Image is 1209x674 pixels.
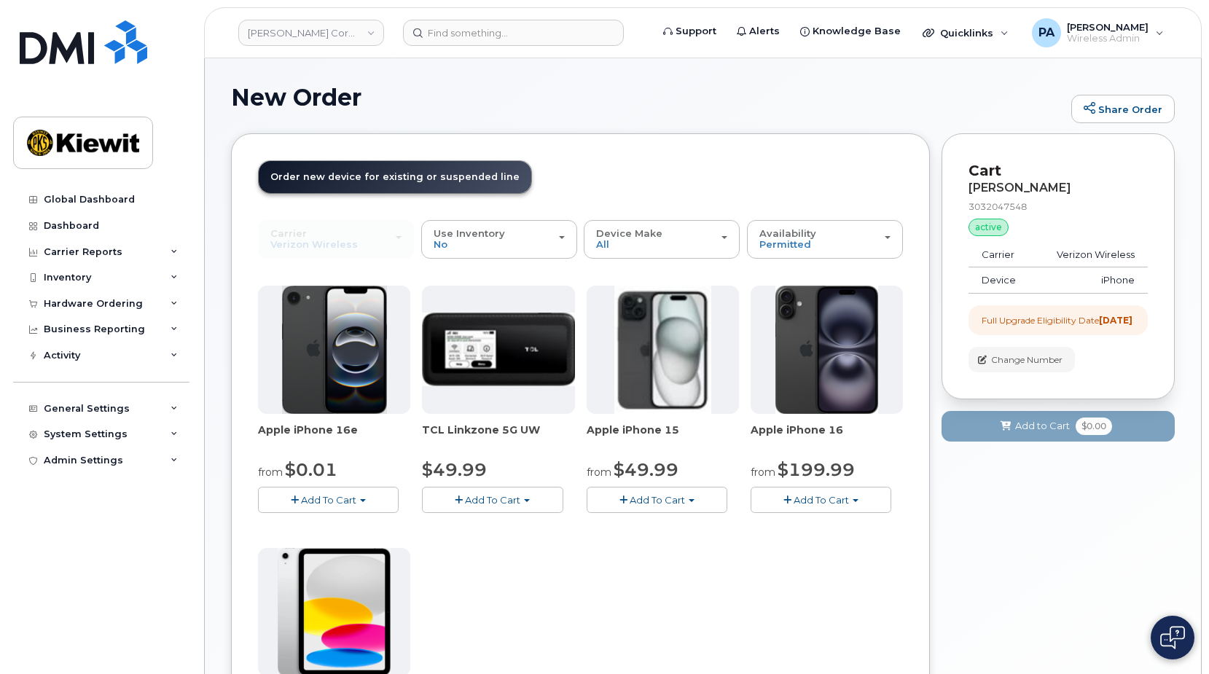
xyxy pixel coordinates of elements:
[285,459,337,480] span: $0.01
[434,227,505,239] span: Use Inventory
[422,459,487,480] span: $49.99
[596,227,662,239] span: Device Make
[969,347,1075,372] button: Change Number
[969,160,1148,181] p: Cart
[969,200,1148,213] div: 3032047548
[614,286,711,414] img: iphone15.jpg
[587,423,739,452] div: Apple iPhone 15
[751,423,903,452] div: Apple iPhone 16
[759,227,816,239] span: Availability
[282,286,387,414] img: iphone16e.png
[991,353,1063,367] span: Change Number
[422,487,563,512] button: Add To Cart
[1099,315,1132,326] strong: [DATE]
[751,487,891,512] button: Add To Cart
[434,238,447,250] span: No
[982,314,1132,326] div: Full Upgrade Eligibility Date
[969,242,1034,268] td: Carrier
[1015,419,1070,433] span: Add to Cart
[422,423,574,452] div: TCL Linkzone 5G UW
[1034,242,1148,268] td: Verizon Wireless
[778,459,855,480] span: $199.99
[1071,95,1175,124] a: Share Order
[969,219,1009,236] div: active
[258,423,410,452] div: Apple iPhone 16e
[587,487,727,512] button: Add To Cart
[630,494,685,506] span: Add To Cart
[301,494,356,506] span: Add To Cart
[751,466,775,479] small: from
[969,267,1034,294] td: Device
[258,466,283,479] small: from
[421,220,577,258] button: Use Inventory No
[969,181,1148,195] div: [PERSON_NAME]
[258,487,399,512] button: Add To Cart
[747,220,903,258] button: Availability Permitted
[231,85,1064,110] h1: New Order
[270,171,520,182] span: Order new device for existing or suspended line
[775,286,878,414] img: iphone_16_plus.png
[614,459,678,480] span: $49.99
[794,494,849,506] span: Add To Cart
[942,411,1175,441] button: Add to Cart $0.00
[1076,418,1112,435] span: $0.00
[1034,267,1148,294] td: iPhone
[759,238,811,250] span: Permitted
[587,466,611,479] small: from
[1160,626,1185,649] img: Open chat
[465,494,520,506] span: Add To Cart
[422,313,574,386] img: linkzone5g.png
[596,238,609,250] span: All
[584,220,740,258] button: Device Make All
